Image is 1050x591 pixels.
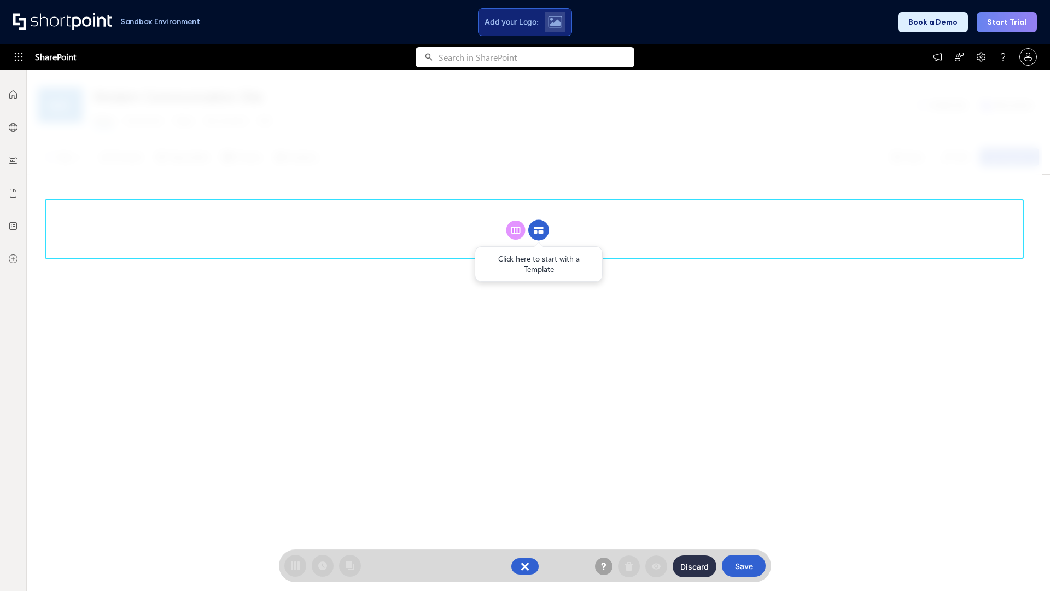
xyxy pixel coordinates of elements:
[722,555,766,577] button: Save
[485,17,538,27] span: Add your Logo:
[995,538,1050,591] iframe: Chat Widget
[673,555,716,577] button: Discard
[548,16,562,28] img: Upload logo
[977,12,1037,32] button: Start Trial
[120,19,200,25] h1: Sandbox Environment
[898,12,968,32] button: Book a Demo
[439,47,634,67] input: Search in SharePoint
[35,44,76,70] span: SharePoint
